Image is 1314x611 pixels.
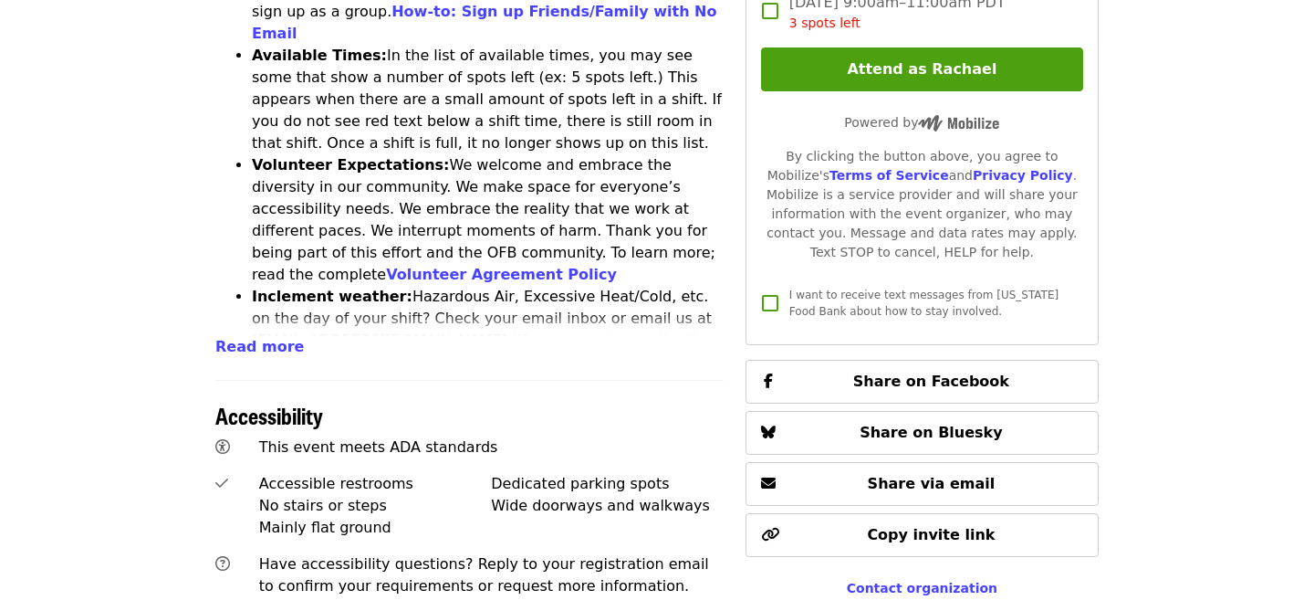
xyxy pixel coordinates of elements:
[252,288,412,305] strong: Inclement weather:
[252,47,387,64] strong: Available Times:
[918,115,999,132] img: Powered by Mobilize
[259,473,492,495] div: Accessible restrooms
[259,555,709,595] span: Have accessibility questions? Reply to your registration email to confirm your requirements or re...
[215,338,304,355] span: Read more
[789,16,860,30] span: 3 spots left
[259,438,498,456] span: This event meets ADA standards
[252,286,724,395] li: Hazardous Air, Excessive Heat/Cold, etc. on the day of your shift? Check your email inbox or emai...
[259,517,492,539] div: Mainly flat ground
[252,154,724,286] li: We welcome and embrace the diversity in our community. We make space for everyone’s accessibility...
[252,3,717,42] a: How-to: Sign up Friends/Family with No Email
[860,424,1003,441] span: Share on Bluesky
[847,581,997,595] a: Contact organization
[868,475,996,492] span: Share via email
[829,168,949,183] a: Terms of Service
[215,399,323,431] span: Accessibility
[746,411,1099,455] button: Share on Bluesky
[386,266,617,283] a: Volunteer Agreement Policy
[215,475,228,492] i: check icon
[853,373,1009,390] span: Share on Facebook
[789,289,1058,318] span: I want to receive text messages from [US_STATE] Food Bank about how to stay involved.
[215,555,230,573] i: question-circle icon
[746,462,1099,506] button: Share via email
[867,526,995,543] span: Copy invite link
[844,115,999,130] span: Powered by
[761,147,1083,262] div: By clicking the button above, you agree to Mobilize's and . Mobilize is a service provider and wi...
[215,438,230,456] i: universal-access icon
[761,47,1083,91] button: Attend as Rachael
[252,45,724,154] li: In the list of available times, you may see some that show a number of spots left (ex: 5 spots le...
[973,168,1073,183] a: Privacy Policy
[491,495,724,517] div: Wide doorways and walkways
[215,336,304,358] button: Read more
[746,360,1099,404] button: Share on Facebook
[252,156,450,174] strong: Volunteer Expectations:
[491,473,724,495] div: Dedicated parking spots
[259,495,492,517] div: No stairs or steps
[746,513,1099,557] button: Copy invite link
